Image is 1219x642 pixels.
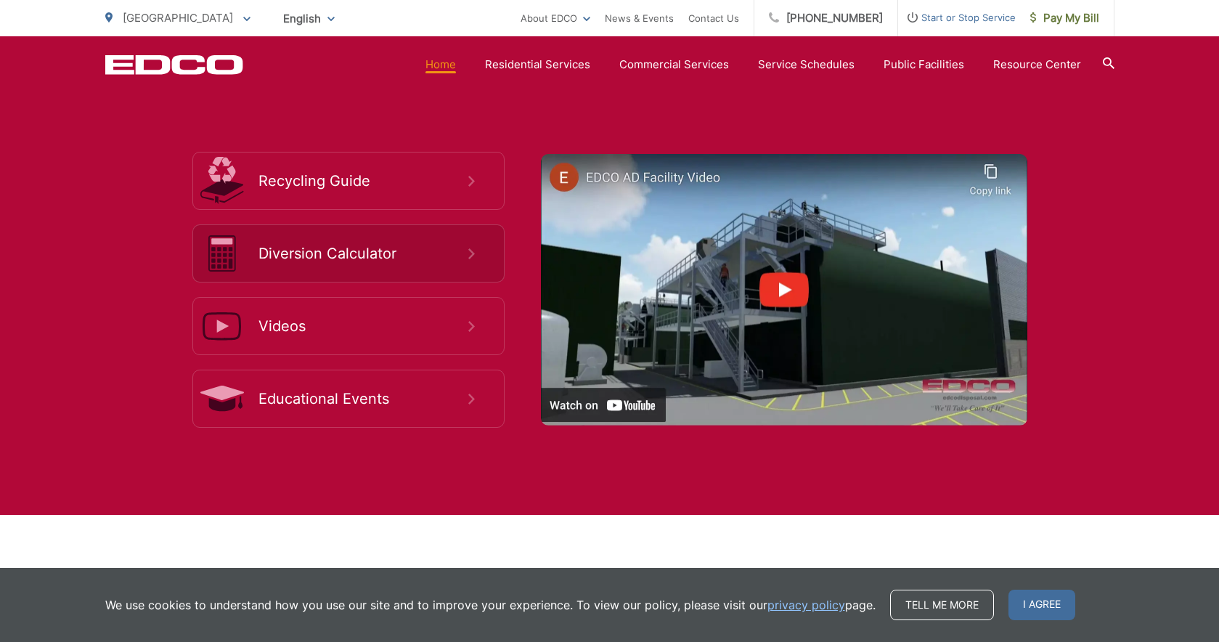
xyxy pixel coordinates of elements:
a: Home [425,56,456,73]
span: English [272,6,346,31]
a: Tell me more [890,590,994,620]
a: News & Events [605,9,674,27]
a: Educational Events [192,370,505,428]
a: EDCD logo. Return to the homepage. [105,54,243,75]
a: Service Schedules [758,56,855,73]
a: Commercial Services [619,56,729,73]
a: Contact Us [688,9,739,27]
span: Diversion Calculator [258,245,468,262]
span: Pay My Bill [1030,9,1099,27]
a: privacy policy [767,596,845,614]
p: We use cookies to understand how you use our site and to improve your experience. To view our pol... [105,596,876,614]
a: Resource Center [993,56,1081,73]
a: About EDCO [521,9,590,27]
a: Recycling Guide [192,152,505,210]
a: Public Facilities [884,56,964,73]
span: Videos [258,317,468,335]
a: Diversion Calculator [192,224,505,283]
span: Recycling Guide [258,172,468,190]
span: [GEOGRAPHIC_DATA] [123,11,233,25]
a: Videos [192,297,505,355]
a: Residential Services [485,56,590,73]
span: Educational Events [258,390,468,407]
